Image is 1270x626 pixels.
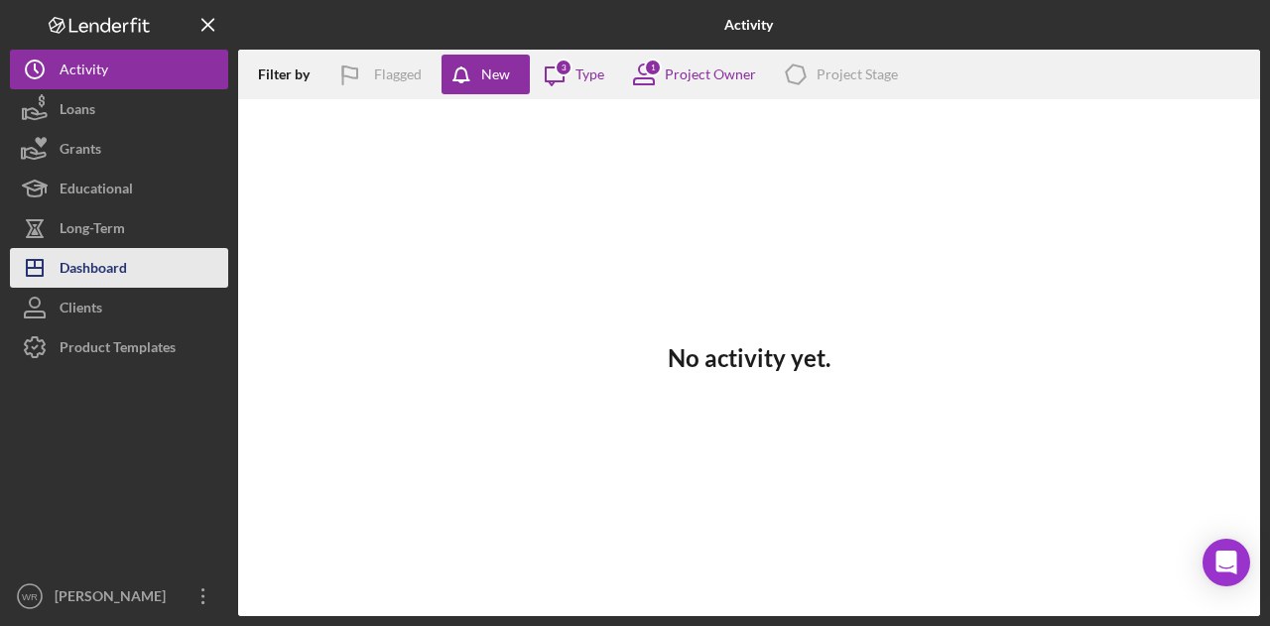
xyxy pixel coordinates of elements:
div: Open Intercom Messenger [1203,539,1250,586]
div: Activity [60,50,108,94]
button: Loans [10,89,228,129]
div: Educational [60,169,133,213]
b: Activity [724,17,773,33]
button: WR[PERSON_NAME] [10,576,228,616]
div: Long-Term [60,208,125,253]
div: Project Stage [817,66,898,82]
button: Grants [10,129,228,169]
button: Product Templates [10,327,228,367]
button: Activity [10,50,228,89]
button: Clients [10,288,228,327]
button: Dashboard [10,248,228,288]
div: Filter by [258,66,324,82]
div: Type [575,66,604,82]
button: Flagged [324,55,442,94]
div: 3 [555,59,572,76]
h3: No activity yet. [668,344,830,372]
div: Dashboard [60,248,127,293]
button: Educational [10,169,228,208]
div: 1 [644,59,662,76]
button: New [442,55,530,94]
div: [PERSON_NAME] [50,576,179,621]
div: Project Owner [665,66,756,82]
div: Flagged [374,55,422,94]
div: New [481,55,510,94]
div: Loans [60,89,95,134]
div: Product Templates [60,327,176,372]
div: Grants [60,129,101,174]
button: Long-Term [10,208,228,248]
text: WR [22,591,38,602]
div: Clients [60,288,102,332]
